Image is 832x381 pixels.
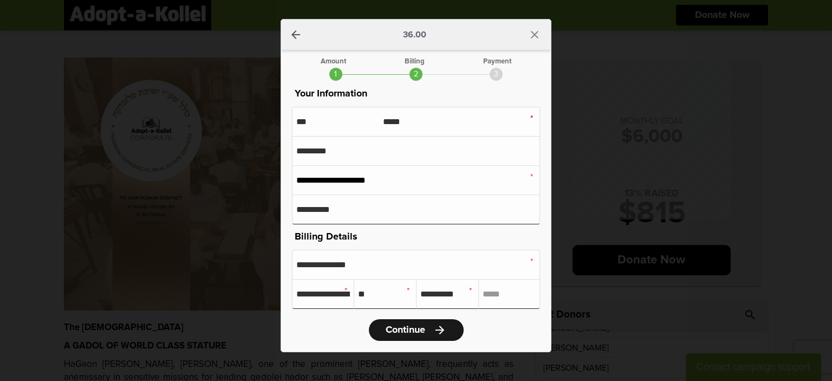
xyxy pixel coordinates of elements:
div: 3 [490,68,503,81]
a: arrow_back [289,28,302,41]
i: close [528,28,541,41]
span: Continue [386,325,425,335]
div: Payment [483,58,511,65]
p: 36.00 [403,30,426,39]
p: Billing Details [292,229,540,244]
div: Amount [321,58,346,65]
a: Continuearrow_forward [369,319,464,341]
div: Billing [405,58,425,65]
i: arrow_forward [433,324,446,337]
p: Your Information [292,86,540,101]
div: 1 [329,68,342,81]
div: 2 [409,68,422,81]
